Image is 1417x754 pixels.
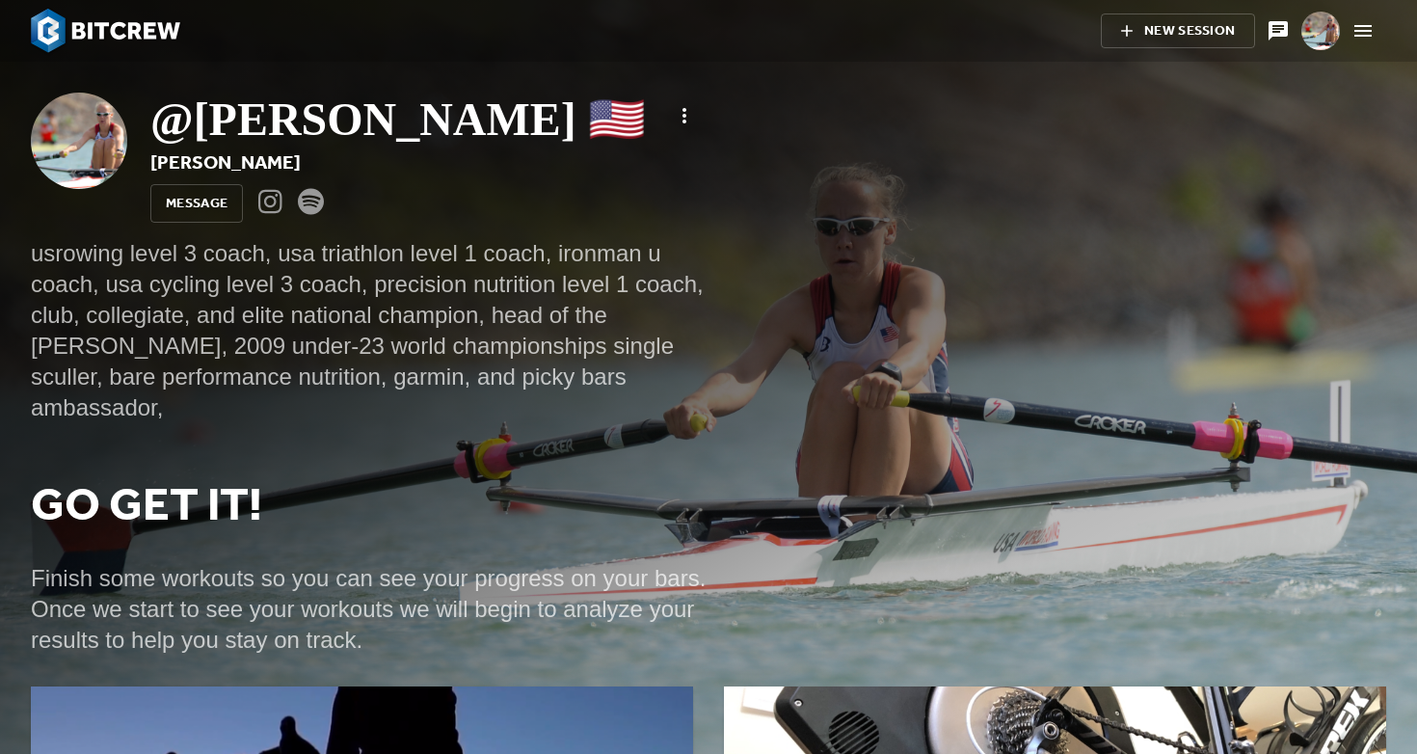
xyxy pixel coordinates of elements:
div: usrowing level 3 coach, usa triathlon level 1 coach, ironman u coach, usa cycling level 3 coach, ... [31,238,708,423]
span: New Session [1133,19,1223,43]
img: AAuE7mC_RfPKVb8rgvhD76B1rf4gUCXqMuM4rMnx_1eljw=s96-c [31,93,127,189]
img: BitCrew [31,9,180,53]
h1: Go get it! [31,477,1386,531]
span: Message [166,192,227,216]
h2: [PERSON_NAME] [150,147,646,177]
h1: @ [PERSON_NAME] 🇺🇸 [150,93,646,147]
img: @dani [1301,12,1340,50]
button: New Session [1101,13,1255,49]
button: Message [150,184,243,223]
div: Finish some workouts so you can see your progress on your bars. Once we start to see your workout... [31,563,708,656]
